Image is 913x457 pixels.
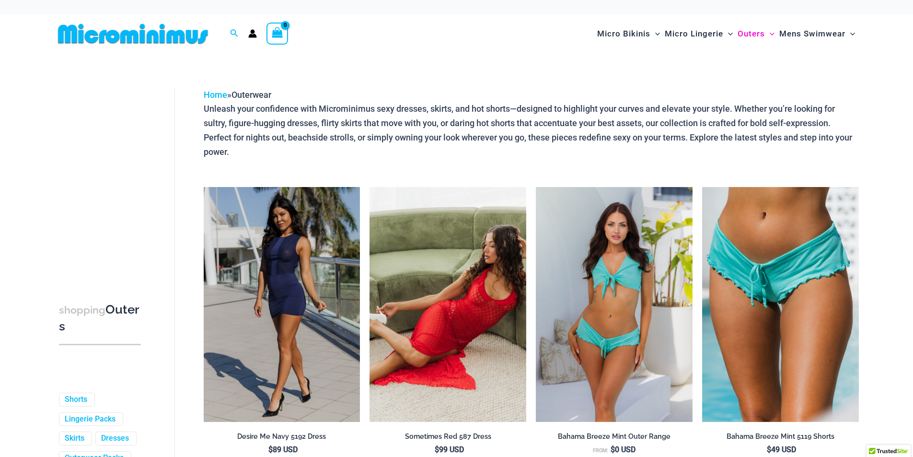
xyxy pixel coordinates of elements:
[101,434,129,444] a: Dresses
[370,432,526,445] a: Sometimes Red 587 Dress
[59,80,145,272] iframe: TrustedSite Certified
[65,434,84,444] a: Skirts
[231,90,271,100] span: Outerwear
[650,22,660,46] span: Menu Toggle
[536,432,693,441] h2: Bahama Breeze Mint Outer Range
[65,395,87,405] a: Shorts
[536,187,693,422] a: Bahama Breeze Mint 9116 Crop Top 5119 Shorts 01v2Bahama Breeze Mint 9116 Crop Top 5119 Shorts 04v...
[536,432,693,445] a: Bahama Breeze Mint Outer Range
[230,28,239,40] a: Search icon link
[266,23,289,45] a: View Shopping Cart, empty
[702,187,859,422] a: Bahama Breeze Mint 5119 Shorts 01Bahama Breeze Mint 5119 Shorts 02Bahama Breeze Mint 5119 Shorts 02
[845,22,855,46] span: Menu Toggle
[204,432,360,441] h2: Desire Me Navy 5192 Dress
[370,187,526,422] a: Sometimes Red 587 Dress 10Sometimes Red 587 Dress 09Sometimes Red 587 Dress 09
[702,187,859,422] img: Bahama Breeze Mint 5119 Shorts 01
[723,22,733,46] span: Menu Toggle
[738,22,765,46] span: Outers
[59,302,141,335] h3: Outers
[777,19,857,48] a: Mens SwimwearMenu ToggleMenu Toggle
[593,18,859,50] nav: Site Navigation
[204,187,360,422] img: Desire Me Navy 5192 Dress 11
[735,19,777,48] a: OutersMenu ToggleMenu Toggle
[779,22,845,46] span: Mens Swimwear
[54,23,212,45] img: MM SHOP LOGO FLAT
[204,102,859,159] p: Unleash your confidence with Microminimus sexy dresses, skirts, and hot shorts—designed to highli...
[665,22,723,46] span: Micro Lingerie
[65,414,116,424] a: Lingerie Packs
[370,187,526,422] img: Sometimes Red 587 Dress 10
[597,22,650,46] span: Micro Bikinis
[268,445,298,454] bdi: 89 USD
[702,432,859,441] h2: Bahama Breeze Mint 5119 Shorts
[204,90,227,100] a: Home
[268,445,273,454] span: $
[204,90,271,100] span: »
[767,445,796,454] bdi: 49 USD
[765,22,774,46] span: Menu Toggle
[702,432,859,445] a: Bahama Breeze Mint 5119 Shorts
[435,445,464,454] bdi: 99 USD
[204,187,360,422] a: Desire Me Navy 5192 Dress 11Desire Me Navy 5192 Dress 09Desire Me Navy 5192 Dress 09
[435,445,439,454] span: $
[611,445,636,454] bdi: 0 USD
[767,445,771,454] span: $
[536,187,693,422] img: Bahama Breeze Mint 9116 Crop Top 5119 Shorts 01v2
[59,304,105,316] span: shopping
[248,29,257,38] a: Account icon link
[595,19,662,48] a: Micro BikinisMenu ToggleMenu Toggle
[611,445,615,454] span: $
[204,432,360,445] a: Desire Me Navy 5192 Dress
[593,447,608,454] span: From:
[662,19,735,48] a: Micro LingerieMenu ToggleMenu Toggle
[370,432,526,441] h2: Sometimes Red 587 Dress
